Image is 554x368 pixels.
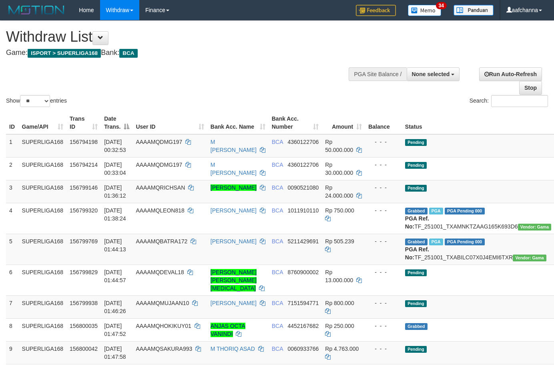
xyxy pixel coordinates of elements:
[6,134,19,158] td: 1
[211,300,257,306] a: [PERSON_NAME]
[368,206,399,214] div: - - -
[407,67,460,81] button: None selected
[70,346,98,352] span: 156800042
[519,81,542,95] a: Stop
[66,111,101,134] th: Trans ID: activate to sort column ascending
[19,111,67,134] th: Game/API: activate to sort column ascending
[70,139,98,145] span: 156794198
[6,318,19,341] td: 8
[479,67,542,81] a: Run Auto-Refresh
[136,346,192,352] span: AAAAMQSAKURA993
[136,269,184,275] span: AAAAMQDEVAL18
[287,269,319,275] span: Copy 8760900002 to clipboard
[104,269,126,283] span: [DATE] 01:44:57
[322,111,365,134] th: Amount: activate to sort column ascending
[211,184,257,191] a: [PERSON_NAME]
[272,269,283,275] span: BCA
[470,95,548,107] label: Search:
[136,300,189,306] span: AAAAMQMUJAAN10
[136,162,182,168] span: AAAAMQDMG197
[405,139,427,146] span: Pending
[325,207,354,214] span: Rp 750.000
[518,224,552,231] span: Vendor URL: https://trx31.1velocity.biz
[272,207,283,214] span: BCA
[356,5,396,16] img: Feedback.jpg
[70,184,98,191] span: 156799146
[6,295,19,318] td: 7
[211,269,257,291] a: [PERSON_NAME] [PERSON_NAME][MEDICAL_DATA]
[405,346,427,353] span: Pending
[368,138,399,146] div: - - -
[70,162,98,168] span: 156794214
[6,234,19,265] td: 5
[325,323,354,329] span: Rp 250.000
[405,215,429,230] b: PGA Ref. No:
[19,295,67,318] td: SUPERLIGA168
[405,323,428,330] span: Grabbed
[211,207,257,214] a: [PERSON_NAME]
[136,323,191,329] span: AAAAMQHOKIKUY01
[405,269,427,276] span: Pending
[349,67,406,81] div: PGA Site Balance /
[287,300,319,306] span: Copy 7151594771 to clipboard
[19,318,67,341] td: SUPERLIGA168
[325,346,359,352] span: Rp 4.763.000
[6,95,67,107] label: Show entries
[405,246,429,261] b: PGA Ref. No:
[325,184,353,199] span: Rp 24.000.000
[491,95,548,107] input: Search:
[368,299,399,307] div: - - -
[211,323,245,337] a: ANJAS OCTA VANINDI
[405,239,428,245] span: Grabbed
[19,180,67,203] td: SUPERLIGA168
[272,300,283,306] span: BCA
[272,139,283,145] span: BCA
[6,341,19,364] td: 9
[207,111,269,134] th: Bank Acc. Name: activate to sort column ascending
[70,300,98,306] span: 156799938
[269,111,322,134] th: Bank Acc. Number: activate to sort column ascending
[287,139,319,145] span: Copy 4360122706 to clipboard
[405,162,427,169] span: Pending
[6,265,19,295] td: 6
[70,323,98,329] span: 156800035
[104,162,126,176] span: [DATE] 00:33:04
[28,49,101,58] span: ISPORT > SUPERLIGA168
[405,208,428,214] span: Grabbed
[436,2,447,9] span: 34
[513,255,546,261] span: Vendor URL: https://trx31.1velocity.biz
[272,184,283,191] span: BCA
[365,111,402,134] th: Balance
[211,162,257,176] a: M [PERSON_NAME]
[119,49,137,58] span: BCA
[325,300,354,306] span: Rp 800.000
[325,269,353,283] span: Rp 13.000.000
[19,265,67,295] td: SUPERLIGA168
[6,157,19,180] td: 2
[429,239,443,245] span: Marked by aafnonsreyleab
[6,111,19,134] th: ID
[211,139,257,153] a: M [PERSON_NAME]
[454,5,494,16] img: panduan.png
[19,234,67,265] td: SUPERLIGA168
[19,203,67,234] td: SUPERLIGA168
[405,185,427,192] span: Pending
[368,268,399,276] div: - - -
[368,237,399,245] div: - - -
[272,346,283,352] span: BCA
[287,207,319,214] span: Copy 1011910110 to clipboard
[136,184,185,191] span: AAAAMQRICHSAN
[104,323,126,337] span: [DATE] 01:47:52
[136,139,182,145] span: AAAAMQDMG197
[445,208,485,214] span: PGA Pending
[368,345,399,353] div: - - -
[287,346,319,352] span: Copy 0060933766 to clipboard
[211,346,255,352] a: M THORIQ ASAD
[445,239,485,245] span: PGA Pending
[70,269,98,275] span: 156799829
[70,238,98,245] span: 156799769
[104,300,126,314] span: [DATE] 01:46:26
[412,71,450,77] span: None selected
[104,184,126,199] span: [DATE] 01:36:12
[19,341,67,364] td: SUPERLIGA168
